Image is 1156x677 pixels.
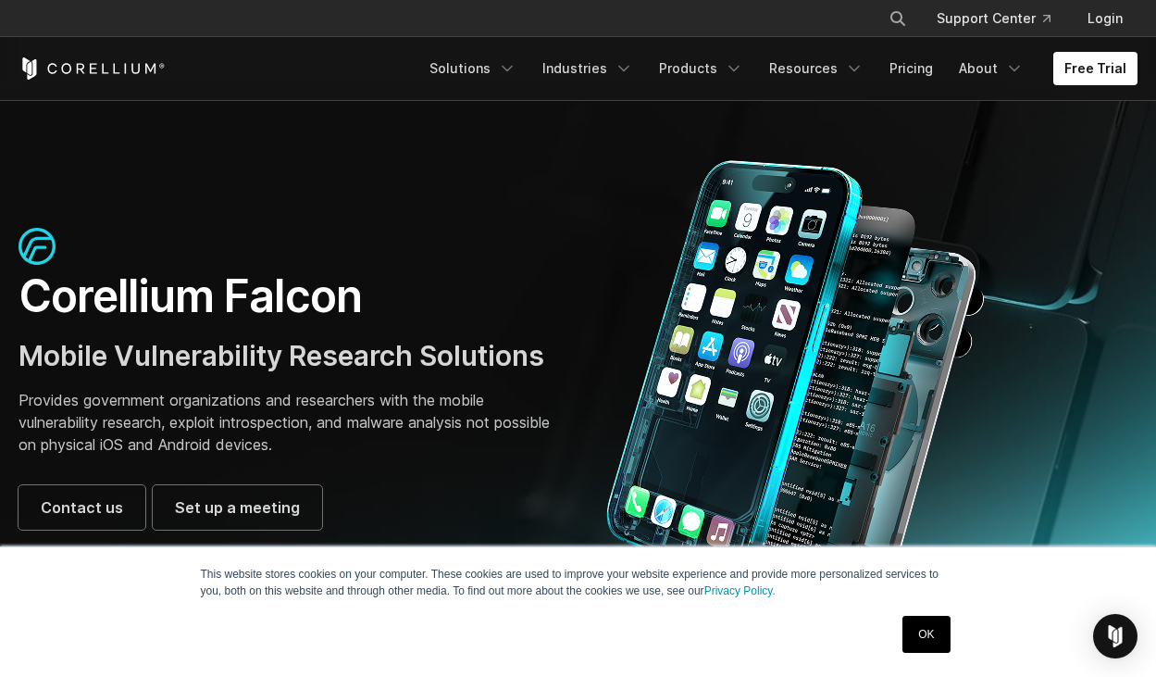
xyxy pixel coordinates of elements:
[19,57,166,80] a: Corellium Home
[19,389,560,456] p: Provides government organizations and researchers with the mobile vulnerability research, exploit...
[201,566,956,599] p: This website stores cookies on your computer. These cookies are used to improve your website expe...
[41,496,123,519] span: Contact us
[758,52,875,85] a: Resources
[418,52,528,85] a: Solutions
[531,52,644,85] a: Industries
[1093,614,1137,658] div: Open Intercom Messenger
[866,2,1137,35] div: Navigation Menu
[175,496,300,519] span: Set up a meeting
[922,2,1065,35] a: Support Center
[948,52,1035,85] a: About
[704,584,776,597] a: Privacy Policy.
[902,616,950,653] a: OK
[1053,52,1137,85] a: Free Trial
[878,52,944,85] a: Pricing
[153,485,322,530] a: Set up a meeting
[648,52,754,85] a: Products
[881,2,914,35] button: Search
[418,52,1137,85] div: Navigation Menu
[19,485,145,530] a: Contact us
[19,269,560,324] h1: Corellium Falcon
[19,228,56,265] img: falcon-icon
[19,339,544,372] span: Mobile Vulnerability Research Solutions
[1073,2,1137,35] a: Login
[597,159,995,598] img: Corellium_Falcon Hero 1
